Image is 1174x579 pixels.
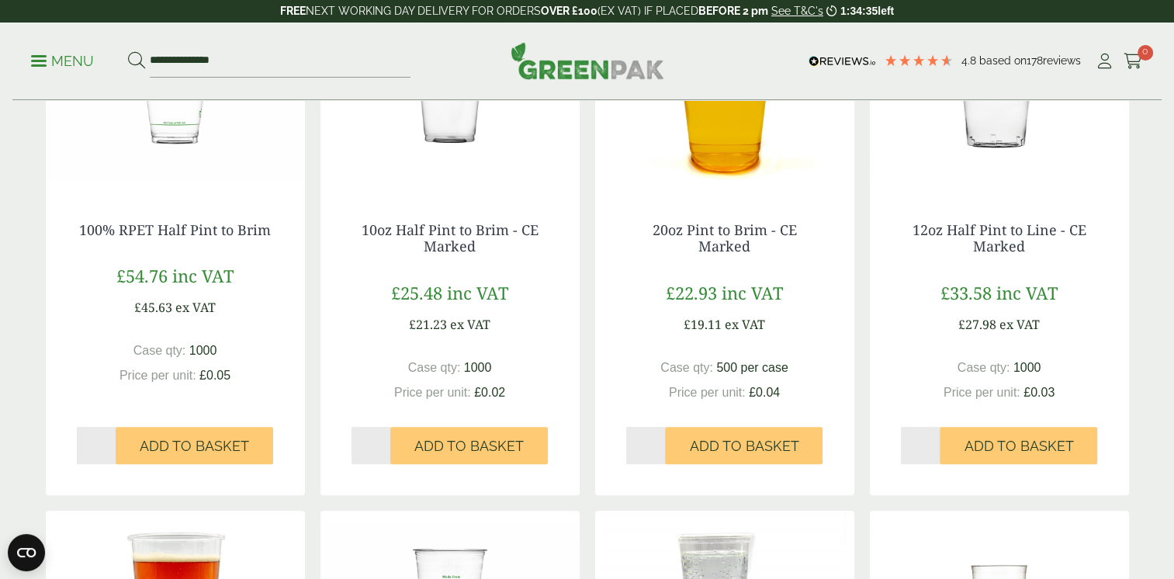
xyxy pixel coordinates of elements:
[511,42,664,79] img: GreenPak Supplies
[999,316,1040,333] span: ex VAT
[1043,54,1081,67] span: reviews
[666,281,717,304] span: £22.93
[447,281,508,304] span: inc VAT
[394,386,471,399] span: Price per unit:
[31,52,94,68] a: Menu
[996,281,1058,304] span: inc VAT
[913,220,1086,256] a: 12oz Half Pint to Line - CE Marked
[653,220,797,256] a: 20oz Pint to Brim - CE Marked
[716,361,788,374] span: 500 per case
[1023,386,1055,399] span: £0.03
[749,386,780,399] span: £0.04
[175,299,216,316] span: ex VAT
[669,386,746,399] span: Price per unit:
[684,316,722,333] span: £19.11
[134,299,172,316] span: £45.63
[362,220,539,256] a: 10oz Half Pint to Brim - CE Marked
[172,264,234,287] span: inc VAT
[1138,45,1153,61] span: 0
[958,316,996,333] span: £27.98
[119,369,196,382] span: Price per unit:
[1027,54,1043,67] span: 178
[660,361,713,374] span: Case qty:
[1124,50,1143,73] a: 0
[964,438,1073,455] span: Add to Basket
[8,534,45,571] button: Open CMP widget
[884,54,954,68] div: 4.78 Stars
[408,361,461,374] span: Case qty:
[722,281,783,304] span: inc VAT
[809,56,876,67] img: REVIEWS.io
[958,361,1010,374] span: Case qty:
[391,281,442,304] span: £25.48
[541,5,597,17] strong: OVER £100
[464,361,492,374] span: 1000
[390,427,548,464] button: Add to Basket
[140,438,249,455] span: Add to Basket
[1095,54,1114,69] i: My Account
[280,5,306,17] strong: FREE
[665,427,822,464] button: Add to Basket
[1013,361,1041,374] span: 1000
[474,386,505,399] span: £0.02
[979,54,1027,67] span: Based on
[116,264,168,287] span: £54.76
[79,220,271,239] a: 100% RPET Half Pint to Brim
[698,5,768,17] strong: BEFORE 2 pm
[133,344,186,357] span: Case qty:
[940,281,992,304] span: £33.58
[689,438,798,455] span: Add to Basket
[944,386,1020,399] span: Price per unit:
[31,52,94,71] p: Menu
[189,344,217,357] span: 1000
[414,438,524,455] span: Add to Basket
[840,5,878,17] span: 1:34:35
[940,427,1097,464] button: Add to Basket
[961,54,979,67] span: 4.8
[878,5,894,17] span: left
[1124,54,1143,69] i: Cart
[199,369,230,382] span: £0.05
[116,427,273,464] button: Add to Basket
[409,316,447,333] span: £21.23
[450,316,490,333] span: ex VAT
[771,5,823,17] a: See T&C's
[725,316,765,333] span: ex VAT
